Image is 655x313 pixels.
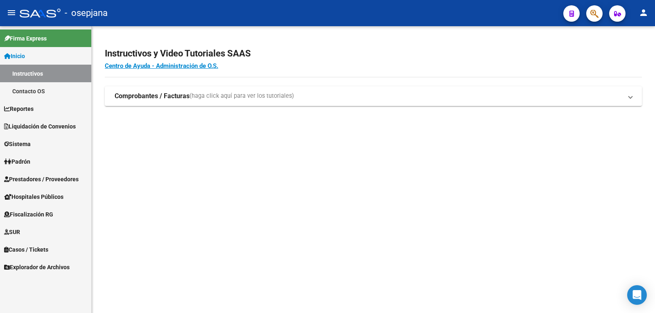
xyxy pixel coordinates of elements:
[105,86,642,106] mat-expansion-panel-header: Comprobantes / Facturas(haga click aquí para ver los tutoriales)
[105,46,642,61] h2: Instructivos y Video Tutoriales SAAS
[7,8,16,18] mat-icon: menu
[65,4,108,22] span: - osepjana
[4,34,47,43] span: Firma Express
[4,245,48,254] span: Casos / Tickets
[627,285,647,305] div: Open Intercom Messenger
[639,8,648,18] mat-icon: person
[4,104,34,113] span: Reportes
[4,263,70,272] span: Explorador de Archivos
[4,140,31,149] span: Sistema
[115,92,190,101] strong: Comprobantes / Facturas
[190,92,294,101] span: (haga click aquí para ver los tutoriales)
[4,227,20,236] span: SUR
[105,62,218,70] a: Centro de Ayuda - Administración de O.S.
[4,52,25,61] span: Inicio
[4,157,30,166] span: Padrón
[4,210,53,219] span: Fiscalización RG
[4,192,63,201] span: Hospitales Públicos
[4,122,76,131] span: Liquidación de Convenios
[4,175,79,184] span: Prestadores / Proveedores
